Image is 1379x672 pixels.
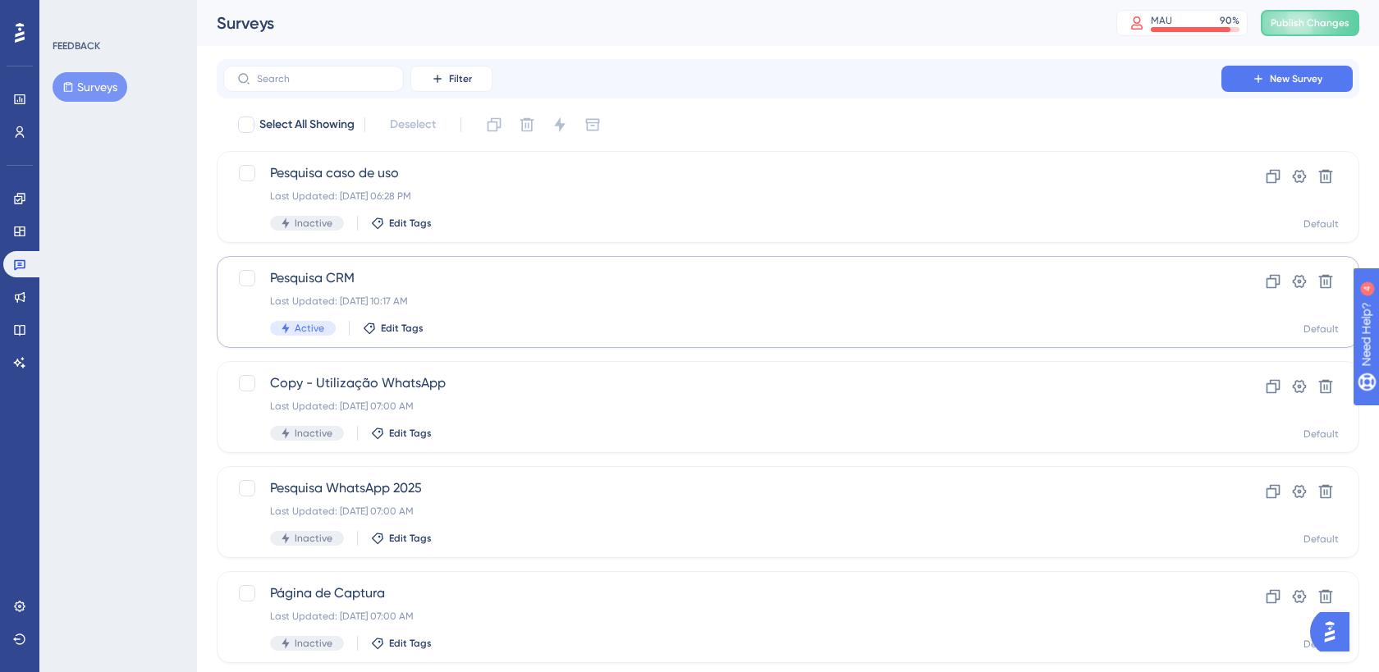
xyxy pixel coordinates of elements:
div: 90 % [1220,14,1239,27]
span: New Survey [1270,72,1322,85]
span: Pesquisa CRM [270,268,1175,288]
div: Last Updated: [DATE] 07:00 AM [270,400,1175,413]
span: Select All Showing [259,115,355,135]
span: Inactive [295,637,332,650]
button: Edit Tags [371,532,432,545]
div: Default [1303,322,1339,336]
span: Edit Tags [389,637,432,650]
span: Need Help? [39,4,103,24]
span: Copy - Utilização WhatsApp [270,373,1175,393]
span: Edit Tags [389,427,432,440]
div: Default [1303,427,1339,441]
div: 4 [114,8,119,21]
div: Last Updated: [DATE] 07:00 AM [270,505,1175,518]
div: MAU [1151,14,1172,27]
span: Pesquisa caso de uso [270,163,1175,183]
div: Default [1303,638,1339,651]
button: Deselect [375,110,451,139]
button: Edit Tags [363,322,424,335]
button: Surveys [53,72,127,102]
span: Inactive [295,427,332,440]
iframe: UserGuiding AI Assistant Launcher [1310,607,1359,656]
span: Pesquisa WhatsApp 2025 [270,478,1175,498]
span: Publish Changes [1271,16,1349,30]
button: New Survey [1221,66,1353,92]
div: Default [1303,217,1339,231]
div: Last Updated: [DATE] 06:28 PM [270,190,1175,203]
div: Surveys [217,11,1075,34]
span: Inactive [295,532,332,545]
input: Search [257,73,390,85]
div: Last Updated: [DATE] 10:17 AM [270,295,1175,308]
span: Active [295,322,324,335]
button: Edit Tags [371,637,432,650]
span: Deselect [390,115,436,135]
span: Inactive [295,217,332,230]
button: Filter [410,66,492,92]
span: Edit Tags [389,532,432,545]
div: Default [1303,533,1339,546]
div: Last Updated: [DATE] 07:00 AM [270,610,1175,623]
span: Página de Captura [270,583,1175,603]
button: Publish Changes [1261,10,1359,36]
button: Edit Tags [371,217,432,230]
button: Edit Tags [371,427,432,440]
div: FEEDBACK [53,39,100,53]
span: Edit Tags [389,217,432,230]
span: Filter [449,72,472,85]
span: Edit Tags [381,322,424,335]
